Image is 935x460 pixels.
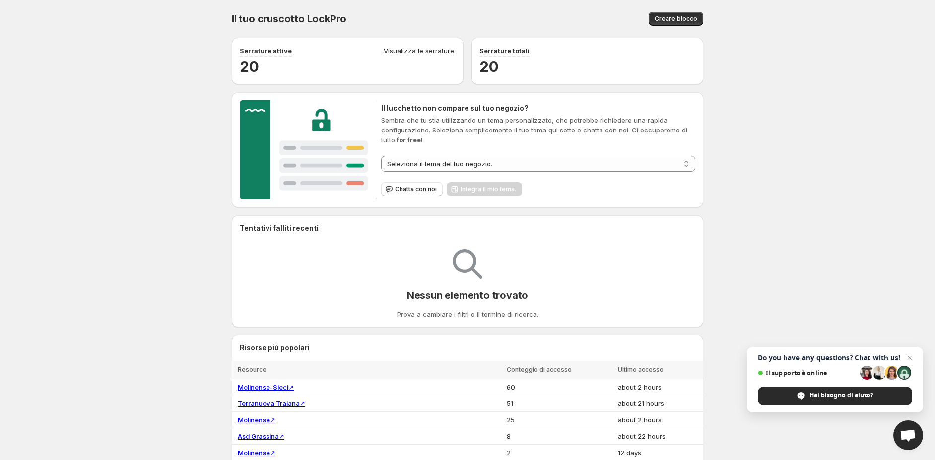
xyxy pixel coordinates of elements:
td: 25 [504,412,614,428]
a: Terranuova Traiana↗ [238,399,305,407]
a: Visualizza le serrature. [384,46,456,57]
p: Nessun elemento trovato [407,289,528,301]
td: about 21 hours [615,395,703,412]
td: about 2 hours [615,412,703,428]
button: Creare blocco [649,12,703,26]
a: Asd Grassina↗ [238,432,284,440]
a: Molinense↗ [238,416,275,424]
p: Prova a cambiare i filtri o il termine di ricerca. [397,309,538,319]
h2: Tentativi falliti recenti [240,223,319,233]
p: Sembra che tu stia utilizzando un tema personalizzato, che potrebbe richiedere una rapida configu... [381,115,695,145]
button: Chatta con noi [381,182,443,196]
h2: Risorse più popolari [240,343,695,353]
h2: Il lucchetto non compare sul tuo negozio? [381,103,695,113]
h2: 20 [479,57,695,76]
span: Chatta con noi [395,185,437,193]
span: Il supporto è online [758,369,857,377]
p: Serrature attive [240,46,292,56]
a: Molinense-Sieci↗ [238,383,294,391]
span: Resource [238,366,267,373]
span: Il tuo cruscotto LockPro [232,13,346,25]
a: Open chat [893,420,923,450]
h2: 20 [240,57,456,76]
td: 51 [504,395,614,412]
span: Ultimo accesso [618,366,664,373]
img: Customer support [240,100,377,199]
td: 8 [504,428,614,445]
td: about 2 hours [615,379,703,395]
span: Conteggio di accesso [507,366,572,373]
strong: for free! [397,136,423,144]
td: about 22 hours [615,428,703,445]
span: Do you have any questions? Chat with us! [758,354,912,362]
span: Hai bisogno di aiuto? [809,391,873,400]
span: Creare blocco [655,15,697,23]
p: Serrature totali [479,46,530,56]
img: Empty search results [453,249,482,279]
a: Molinense↗ [238,449,275,457]
span: Hai bisogno di aiuto? [758,387,912,405]
td: 60 [504,379,614,395]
